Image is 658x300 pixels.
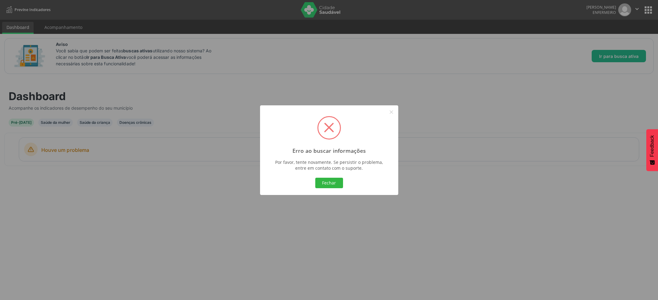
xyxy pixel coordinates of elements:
[386,107,397,117] button: Close this dialog
[649,135,655,157] span: Feedback
[315,178,343,188] button: Fechar
[272,159,386,171] div: Por favor, tente novamente. Se persistir o problema, entre em contato com o suporte.
[292,148,366,154] h2: Erro ao buscar informações
[646,129,658,171] button: Feedback - Mostrar pesquisa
